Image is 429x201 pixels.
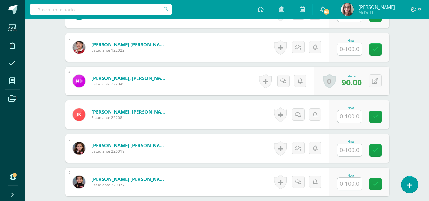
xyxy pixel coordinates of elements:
[91,81,168,87] span: Estudiante 222049
[337,144,362,156] input: 0-100.0
[91,176,168,182] a: [PERSON_NAME] [PERSON_NAME]
[337,174,365,177] div: Nota
[342,74,362,78] div: Nota:
[337,140,365,144] div: Nota
[91,75,168,81] a: [PERSON_NAME], [PERSON_NAME]
[91,109,168,115] a: [PERSON_NAME], [PERSON_NAME]
[359,10,395,15] span: Mi Perfil
[337,39,365,43] div: Nota
[323,74,336,88] a: 0
[91,149,168,154] span: Estudiante 220019
[73,142,85,155] img: ea9f2a63c3d229d51eb97b728983912a.png
[73,176,85,188] img: b099210589266e31aa464cd9501bffa8.png
[337,178,362,190] input: 0-100.0
[323,8,330,15] span: 105
[91,48,168,53] span: Estudiante 122022
[342,77,362,88] span: 90.00
[91,182,168,188] span: Estudiante 220077
[30,4,172,15] input: Busca un usuario...
[337,110,362,123] input: 0-100.0
[73,41,85,54] img: dba746ff84eff7de156feefed0bdab76.png
[341,3,354,16] img: 11e318c0762c31058ab6ca225cab9c5d.png
[73,75,85,87] img: 556de5a0fa14a535bfe7fadf5ed971b6.png
[359,4,395,10] span: [PERSON_NAME]
[73,108,85,121] img: be9c42bd674d9c71161d3460bfcdaa1c.png
[337,43,362,55] input: 0-100.0
[91,41,168,48] a: [PERSON_NAME] [PERSON_NAME]
[91,115,168,120] span: Estudiante 222084
[91,142,168,149] a: [PERSON_NAME] [PERSON_NAME]
[337,106,365,110] div: Nota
